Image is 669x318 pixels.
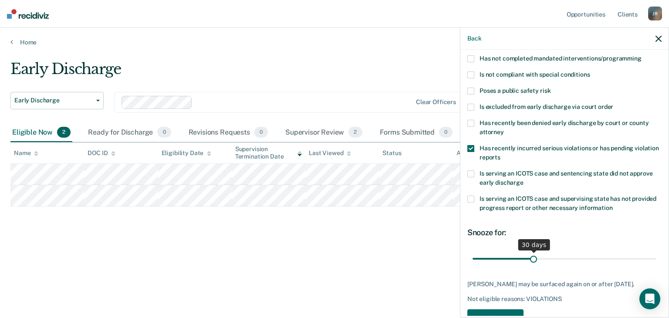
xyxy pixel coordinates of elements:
[639,288,660,309] div: Open Intercom Messenger
[480,55,642,62] span: Has not completed mandated interventions/programming
[86,123,172,142] div: Ready for Discharge
[14,149,38,157] div: Name
[467,35,481,42] button: Back
[10,60,512,85] div: Early Discharge
[416,98,456,106] div: Clear officers
[348,127,362,138] span: 2
[480,103,613,110] span: Is excluded from early discharge via court order
[382,149,401,157] div: Status
[648,7,662,20] div: J R
[480,170,652,186] span: Is serving an ICOTS case and sentencing state did not approve early discharge
[284,123,364,142] div: Supervisor Review
[480,145,659,161] span: Has recently incurred serious violations or has pending violation reports
[162,149,212,157] div: Eligibility Date
[187,123,270,142] div: Revisions Requests
[157,127,171,138] span: 0
[57,127,71,138] span: 2
[14,97,93,104] span: Early Discharge
[518,239,550,250] div: 30 days
[467,281,662,288] div: [PERSON_NAME] may be surfaced again on or after [DATE].
[480,87,551,94] span: Poses a public safety risk
[480,71,590,78] span: Is not compliant with special conditions
[467,228,662,237] div: Snooze for:
[439,127,453,138] span: 0
[88,149,115,157] div: DOC ID
[480,119,649,135] span: Has recently been denied early discharge by court or county attorney
[10,38,659,46] a: Home
[309,149,351,157] div: Last Viewed
[456,149,497,157] div: Assigned to
[467,295,662,303] div: Not eligible reasons: VIOLATIONS
[480,195,656,211] span: Is serving an ICOTS case and supervising state has not provided progress report or other necessar...
[254,127,268,138] span: 0
[378,123,455,142] div: Forms Submitted
[7,9,49,19] img: Recidiviz
[10,123,72,142] div: Eligible Now
[235,145,302,160] div: Supervision Termination Date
